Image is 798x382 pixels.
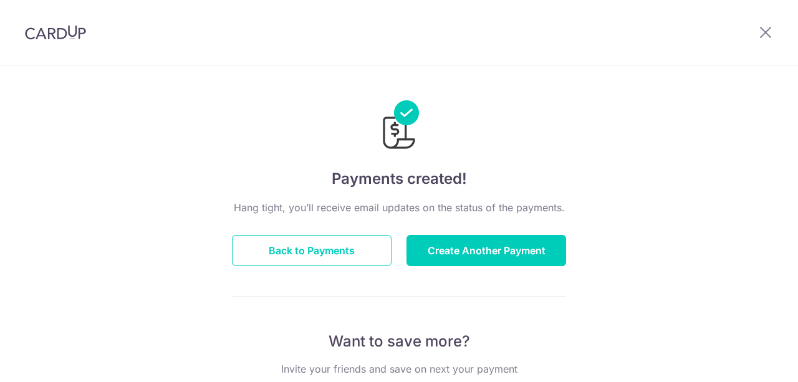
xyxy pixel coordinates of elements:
p: Hang tight, you’ll receive email updates on the status of the payments. [232,200,566,215]
button: Create Another Payment [406,235,566,266]
p: Want to save more? [232,332,566,351]
img: Payments [379,100,419,153]
p: Invite your friends and save on next your payment [232,361,566,376]
h4: Payments created! [232,168,566,190]
button: Back to Payments [232,235,392,266]
img: CardUp [25,25,86,40]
